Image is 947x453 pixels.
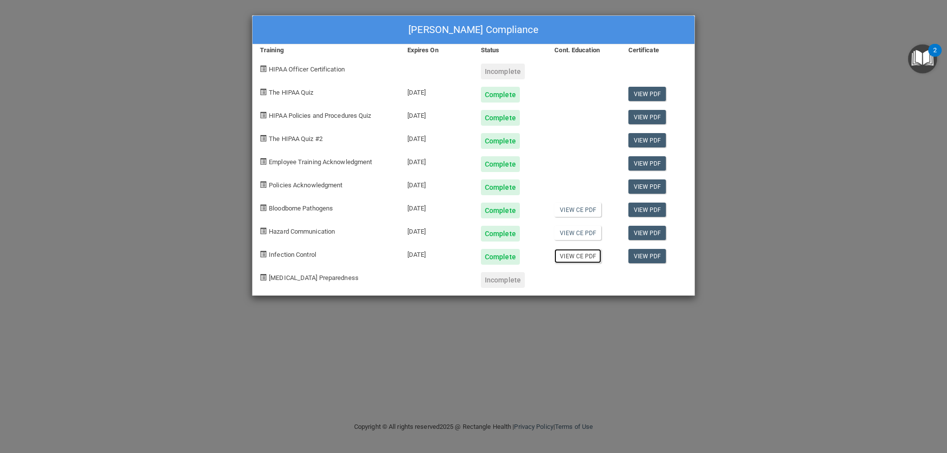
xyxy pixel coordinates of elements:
[628,87,666,101] a: View PDF
[481,110,520,126] div: Complete
[547,44,620,56] div: Cont. Education
[481,249,520,265] div: Complete
[628,249,666,263] a: View PDF
[908,44,937,73] button: Open Resource Center, 2 new notifications
[628,133,666,147] a: View PDF
[269,66,345,73] span: HIPAA Officer Certification
[628,226,666,240] a: View PDF
[400,126,473,149] div: [DATE]
[481,87,520,103] div: Complete
[269,228,335,235] span: Hazard Communication
[628,203,666,217] a: View PDF
[481,179,520,195] div: Complete
[253,16,694,44] div: [PERSON_NAME] Compliance
[481,226,520,242] div: Complete
[400,79,473,103] div: [DATE]
[253,44,400,56] div: Training
[628,156,666,171] a: View PDF
[269,251,316,258] span: Infection Control
[481,64,525,79] div: Incomplete
[621,44,694,56] div: Certificate
[269,89,313,96] span: The HIPAA Quiz
[269,112,371,119] span: HIPAA Policies and Procedures Quiz
[269,135,323,142] span: The HIPAA Quiz #2
[473,44,547,56] div: Status
[933,50,937,63] div: 2
[400,103,473,126] div: [DATE]
[481,156,520,172] div: Complete
[554,249,601,263] a: View CE PDF
[269,205,333,212] span: Bloodborne Pathogens
[481,133,520,149] div: Complete
[481,272,525,288] div: Incomplete
[400,172,473,195] div: [DATE]
[481,203,520,218] div: Complete
[400,218,473,242] div: [DATE]
[400,149,473,172] div: [DATE]
[400,242,473,265] div: [DATE]
[554,226,601,240] a: View CE PDF
[269,158,372,166] span: Employee Training Acknowledgment
[269,274,359,281] span: [MEDICAL_DATA] Preparedness
[400,44,473,56] div: Expires On
[400,195,473,218] div: [DATE]
[554,203,601,217] a: View CE PDF
[628,110,666,124] a: View PDF
[628,179,666,194] a: View PDF
[269,181,342,189] span: Policies Acknowledgment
